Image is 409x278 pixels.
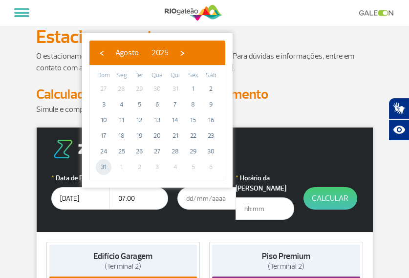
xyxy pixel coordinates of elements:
span: 31 [96,159,111,175]
button: ‹ [94,45,109,60]
th: weekday [95,70,113,81]
label: Horário da [PERSON_NAME] [236,173,294,193]
span: 29 [185,144,201,159]
span: 5 [131,97,147,112]
th: weekday [202,70,220,81]
img: logo-zul.png [51,140,116,158]
span: 30 [150,81,165,97]
div: Plugin de acessibilidade da Hand Talk. [388,98,409,141]
button: Calcular [303,187,357,210]
th: weekday [184,70,202,81]
span: (Terminal 2) [268,262,304,271]
span: 28 [168,144,183,159]
input: hh:mm [236,197,294,220]
h1: Estacionamento [36,29,373,45]
span: (Terminal 2) [105,262,141,271]
span: 21 [168,128,183,144]
input: hh:mm [109,187,168,210]
button: Abrir recursos assistivos. [388,119,409,141]
span: 1 [185,81,201,97]
button: Agosto [109,45,145,60]
span: 27 [150,144,165,159]
bs-datepicker-navigation-view: ​ ​ ​ [94,46,190,56]
button: 2025 [145,45,175,60]
span: 5 [185,159,201,175]
span: 18 [114,128,129,144]
p: O estacionamento do RIOgaleão é administrado pela Estapar. Para dúvidas e informações, entre em c... [36,50,373,74]
span: 11 [114,112,129,128]
th: weekday [113,70,131,81]
span: 3 [96,97,111,112]
span: 12 [131,112,147,128]
span: 30 [203,144,219,159]
span: 6 [150,97,165,112]
input: dd/mm/aaaa [51,187,110,210]
span: 15 [185,112,201,128]
th: weekday [130,70,149,81]
span: 19 [131,128,147,144]
span: 20 [150,128,165,144]
strong: Edifício Garagem [93,251,152,261]
button: Abrir tradutor de língua de sinais. [388,98,409,119]
span: 4 [114,97,129,112]
span: 6 [203,159,219,175]
span: 29 [131,81,147,97]
span: 13 [150,112,165,128]
bs-datepicker-container: calendar [82,33,233,188]
button: › [175,45,190,60]
span: 31 [168,81,183,97]
span: 25 [114,144,129,159]
span: 3 [150,159,165,175]
span: 23 [203,128,219,144]
span: 2 [203,81,219,97]
span: 26 [131,144,147,159]
span: 28 [114,81,129,97]
p: Simule e compare as opções. [36,104,373,115]
th: weekday [166,70,184,81]
input: dd/mm/aaaa [177,187,236,210]
label: Data de Entrada [51,173,110,183]
span: 2 [131,159,147,175]
span: 2025 [151,48,169,58]
span: 24 [96,144,111,159]
span: Agosto [115,48,139,58]
strong: Piso Premium [262,251,310,261]
span: 27 [96,81,111,97]
span: 16 [203,112,219,128]
th: weekday [149,70,167,81]
span: 22 [185,128,201,144]
h2: Calculadora de Tarifa do Estacionamento [36,86,373,104]
span: 17 [96,128,111,144]
span: 8 [185,97,201,112]
span: 4 [168,159,183,175]
span: 14 [168,112,183,128]
span: 1 [114,159,129,175]
span: 10 [96,112,111,128]
span: 9 [203,97,219,112]
span: 7 [168,97,183,112]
